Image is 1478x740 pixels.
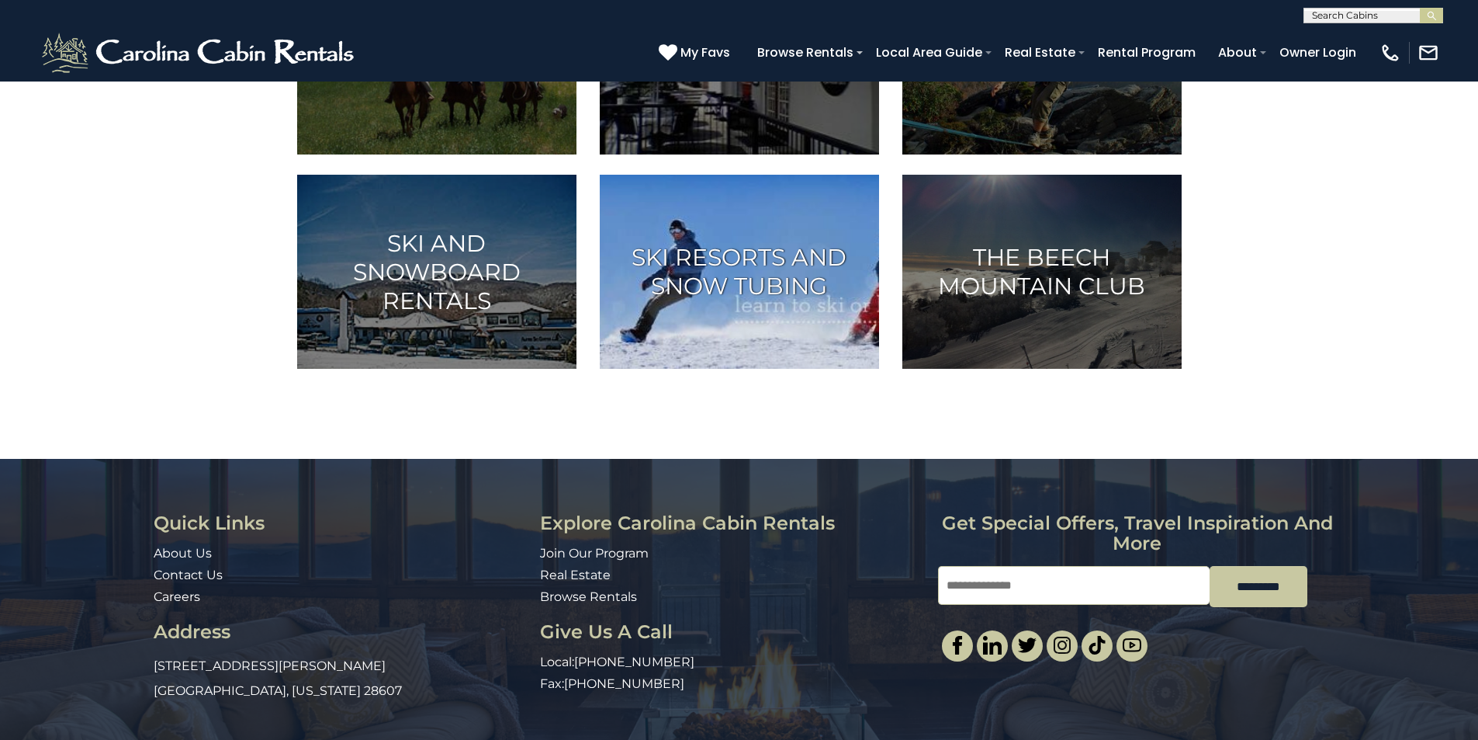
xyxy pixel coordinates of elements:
a: Careers [154,589,200,604]
a: [PHONE_NUMBER] [574,655,694,669]
img: White-1-2.png [39,30,361,76]
a: Browse Rentals [540,589,637,604]
a: Local Area Guide [868,39,990,66]
a: Ski and Snowboard Rentals [297,175,576,369]
h3: The Beech Mountain Club [922,243,1162,301]
p: Fax: [540,676,926,693]
h3: Quick Links [154,513,528,533]
span: My Favs [680,43,730,62]
a: The Beech Mountain Club [902,175,1182,369]
h3: Explore Carolina Cabin Rentals [540,513,926,533]
img: youtube-light.svg [1123,636,1141,655]
img: phone-regular-white.png [1379,42,1401,64]
a: Join Our Program [540,546,649,561]
a: [PHONE_NUMBER] [564,676,684,691]
img: tiktok.svg [1088,636,1106,655]
h3: Give Us A Call [540,622,926,642]
img: linkedin-single.svg [983,636,1002,655]
a: Rental Program [1090,39,1203,66]
p: Local: [540,654,926,672]
a: Real Estate [997,39,1083,66]
a: Real Estate [540,568,611,582]
h3: Ski Resorts and Snow Tubing [619,243,860,301]
h3: Get special offers, travel inspiration and more [938,513,1336,554]
a: About [1210,39,1265,66]
a: Browse Rentals [749,39,861,66]
a: Contact Us [154,568,223,582]
a: About Us [154,546,212,561]
h3: Address [154,622,528,642]
a: Ski Resorts and Snow Tubing [600,175,879,369]
img: facebook-single.svg [948,636,967,655]
img: twitter-single.svg [1018,636,1037,655]
img: mail-regular-white.png [1417,42,1439,64]
img: instagram-single.svg [1053,636,1071,655]
p: [STREET_ADDRESS][PERSON_NAME] [GEOGRAPHIC_DATA], [US_STATE] 28607 [154,654,528,704]
a: My Favs [659,43,734,63]
a: Owner Login [1272,39,1364,66]
h3: Ski and Snowboard Rentals [317,229,557,315]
